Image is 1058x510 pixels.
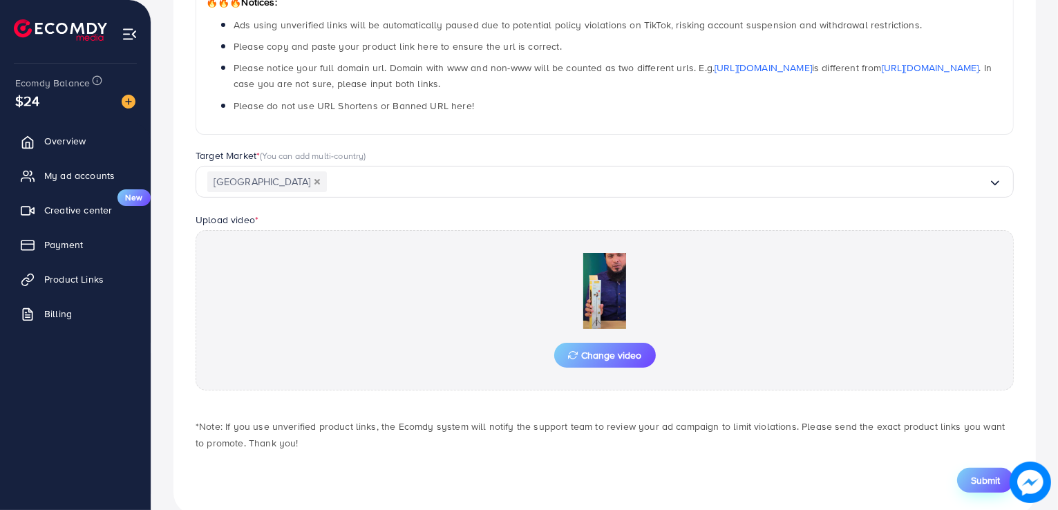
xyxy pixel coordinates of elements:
a: My ad accounts [10,162,140,189]
img: image [122,95,135,108]
span: Please notice your full domain url. Domain with www and non-www will be counted as two different ... [234,61,992,91]
a: Billing [10,300,140,328]
span: My ad accounts [44,169,115,182]
span: Payment [44,238,83,252]
a: [URL][DOMAIN_NAME] [882,61,979,75]
button: Submit [957,468,1014,493]
span: Product Links [44,272,104,286]
span: Change video [568,350,642,360]
label: Upload video [196,213,258,227]
p: *Note: If you use unverified product links, the Ecomdy system will notify the support team to rev... [196,418,1014,451]
a: Creative centerNew [10,196,140,224]
span: New [117,189,151,206]
span: [GEOGRAPHIC_DATA] [207,171,327,193]
span: Please do not use URL Shortens or Banned URL here! [234,99,474,113]
span: Please copy and paste your product link here to ensure the url is correct. [234,39,562,53]
a: [URL][DOMAIN_NAME] [715,61,812,75]
span: Creative center [44,203,112,217]
span: Overview [44,134,86,148]
span: Submit [971,473,1000,487]
a: Overview [10,127,140,155]
label: Target Market [196,149,366,162]
span: Ecomdy Balance [15,76,90,90]
a: Product Links [10,265,140,293]
span: Billing [44,307,72,321]
span: Ads using unverified links will be automatically paused due to potential policy violations on Tik... [234,18,922,32]
a: Payment [10,231,140,258]
input: Search for option [327,171,988,193]
div: Search for option [196,166,1014,198]
button: Change video [554,343,656,368]
span: $24 [15,91,39,111]
img: logo [14,19,107,41]
span: (You can add multi-country) [260,149,366,162]
button: Deselect Pakistan [314,178,321,185]
img: Preview Image [536,253,674,329]
img: menu [122,26,138,42]
img: image [1010,462,1051,503]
